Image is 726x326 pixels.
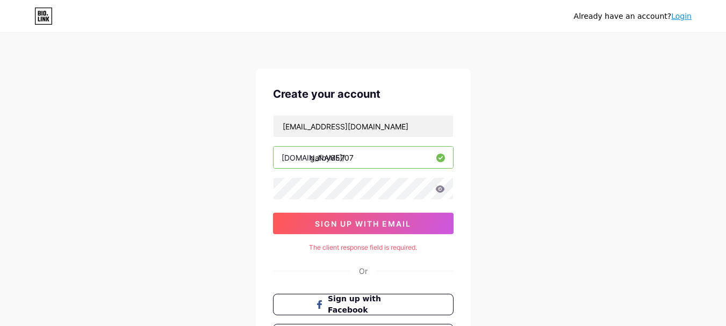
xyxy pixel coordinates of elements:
[273,86,454,102] div: Create your account
[274,115,453,137] input: Email
[273,243,454,252] div: The client response field is required.
[273,213,454,234] button: sign up with email
[574,11,692,22] div: Already have an account?
[273,294,454,315] button: Sign up with Facebook
[328,293,411,316] span: Sign up with Facebook
[282,152,345,163] div: [DOMAIN_NAME]/
[274,147,453,168] input: username
[671,12,692,20] a: Login
[359,265,368,277] div: Or
[315,219,411,228] span: sign up with email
